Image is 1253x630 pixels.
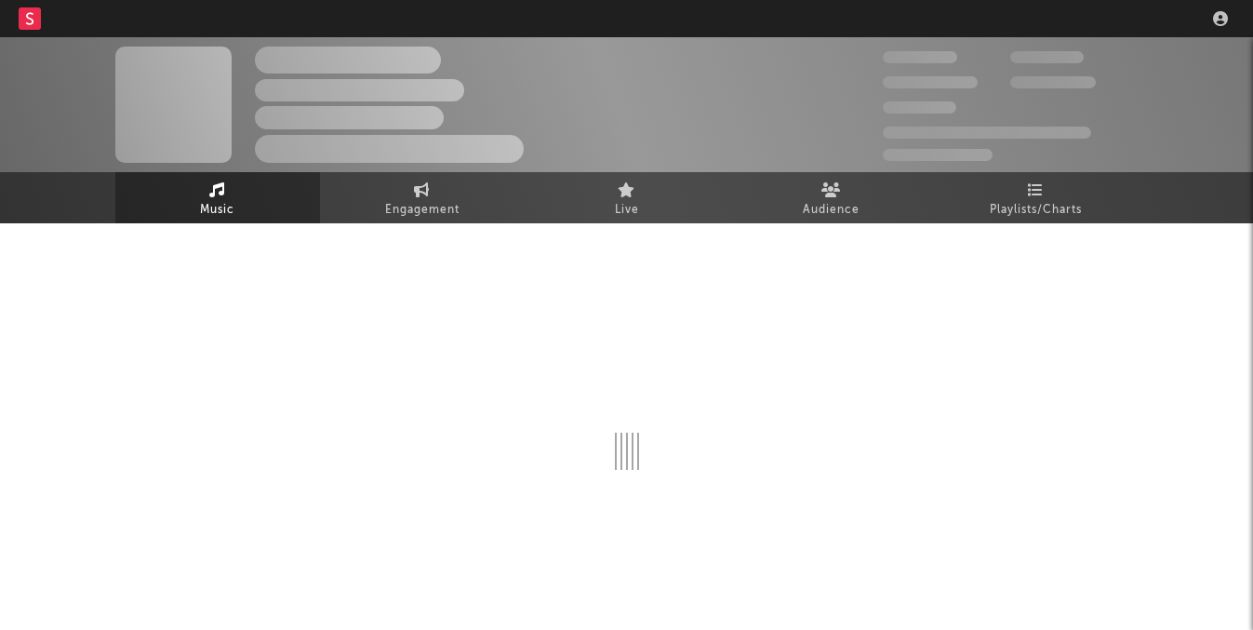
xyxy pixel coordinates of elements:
[1010,76,1096,88] span: 1,000,000
[883,149,993,161] span: Jump Score: 85.0
[385,199,460,221] span: Engagement
[883,51,957,63] span: 300,000
[883,101,956,114] span: 100,000
[1010,51,1084,63] span: 100,000
[320,172,525,223] a: Engagement
[883,76,978,88] span: 50,000,000
[525,172,729,223] a: Live
[200,199,234,221] span: Music
[990,199,1082,221] span: Playlists/Charts
[883,127,1091,139] span: 50,000,000 Monthly Listeners
[934,172,1139,223] a: Playlists/Charts
[615,199,639,221] span: Live
[803,199,860,221] span: Audience
[729,172,934,223] a: Audience
[115,172,320,223] a: Music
